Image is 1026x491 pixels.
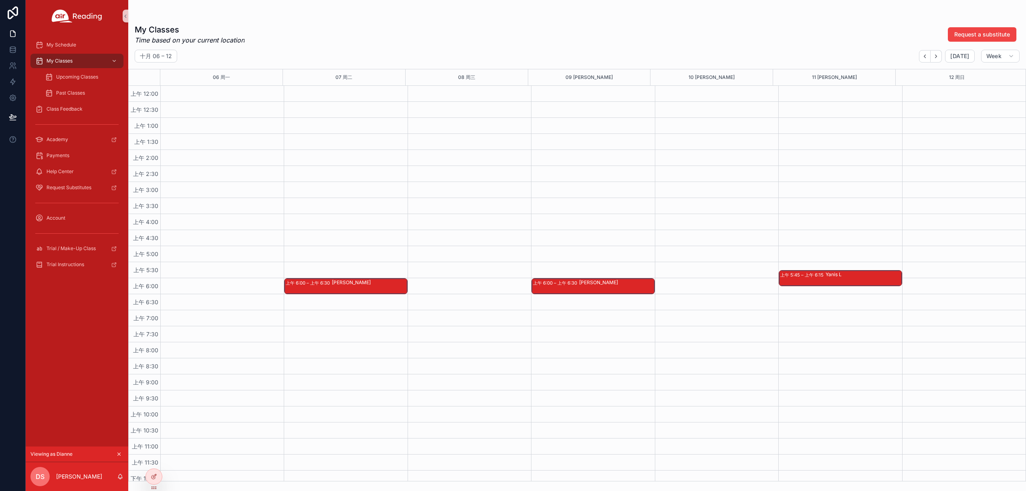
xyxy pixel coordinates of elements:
[954,30,1010,38] span: Request a substitute
[30,102,123,116] a: Class Feedback
[56,473,102,481] p: [PERSON_NAME]
[812,69,857,85] button: 11 [PERSON_NAME]
[46,42,76,48] span: My Schedule
[46,245,96,252] span: Trial / Make-Up Class
[948,27,1016,42] button: Request a substitute
[132,138,160,145] span: 上午 1:30
[131,170,160,177] span: 上午 2:30
[131,363,160,370] span: 上午 8:30
[945,50,974,63] button: [DATE]
[56,74,98,80] span: Upcoming Classes
[131,154,160,161] span: 上午 2:00
[30,451,73,457] span: Viewing as Dianne
[533,279,579,287] div: 上午 6:00 – 上午 6:30
[986,53,1002,60] span: Week
[213,69,230,85] button: 06 周一
[30,164,123,179] a: Help Center
[135,35,244,45] em: Time based on your current location
[131,202,160,209] span: 上午 3:30
[131,347,160,354] span: 上午 8:00
[131,379,160,386] span: 上午 9:00
[566,69,613,85] button: 09 [PERSON_NAME]
[46,106,83,112] span: Class Feedback
[30,241,123,256] a: Trial / Make-Up Class
[30,180,123,195] a: Request Substitutes
[30,211,123,225] a: Account
[131,234,160,241] span: 上午 4:30
[780,271,826,279] div: 上午 5:45 – 上午 6:15
[129,411,160,418] span: 上午 10:00
[131,218,160,225] span: 上午 4:00
[56,90,85,96] span: Past Classes
[131,331,160,337] span: 上午 7:30
[286,279,332,287] div: 上午 6:00 – 上午 6:30
[30,38,123,52] a: My Schedule
[131,395,160,402] span: 上午 9:30
[931,50,942,63] button: Next
[46,215,65,221] span: Account
[30,132,123,147] a: Academy
[826,271,901,278] div: Yanis L
[131,251,160,257] span: 上午 5:00
[30,257,123,272] a: Trial Instructions
[36,472,44,481] span: DS
[285,279,407,294] div: 上午 6:00 – 上午 6:30[PERSON_NAME]
[129,106,160,113] span: 上午 12:30
[130,443,160,450] span: 上午 11:00
[131,299,160,305] span: 上午 6:30
[458,69,475,85] button: 08 周三
[46,168,74,175] span: Help Center
[579,279,654,286] div: [PERSON_NAME]
[46,58,73,64] span: My Classes
[981,50,1020,63] button: Week
[131,315,160,321] span: 上午 7:00
[140,52,172,60] h2: 十月 06 – 12
[30,148,123,163] a: Payments
[129,475,160,482] span: 下午 12:00
[52,10,102,22] img: App logo
[131,283,160,289] span: 上午 6:00
[30,54,123,68] a: My Classes
[46,261,84,268] span: Trial Instructions
[131,186,160,193] span: 上午 3:00
[532,279,654,294] div: 上午 6:00 – 上午 6:30[PERSON_NAME]
[46,152,69,159] span: Payments
[950,53,969,60] span: [DATE]
[129,427,160,434] span: 上午 10:30
[40,70,123,84] a: Upcoming Classes
[40,86,123,100] a: Past Classes
[46,136,68,143] span: Academy
[332,279,406,286] div: [PERSON_NAME]
[46,184,91,191] span: Request Substitutes
[335,69,352,85] button: 07 周二
[132,122,160,129] span: 上午 1:00
[919,50,931,63] button: Back
[689,69,735,85] button: 10 [PERSON_NAME]
[26,32,128,282] div: scrollable content
[130,459,160,466] span: 上午 11:30
[129,90,160,97] span: 上午 12:00
[131,267,160,273] span: 上午 5:30
[135,24,244,35] h1: My Classes
[779,271,901,286] div: 上午 5:45 – 上午 6:15Yanis L
[949,69,965,85] button: 12 周日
